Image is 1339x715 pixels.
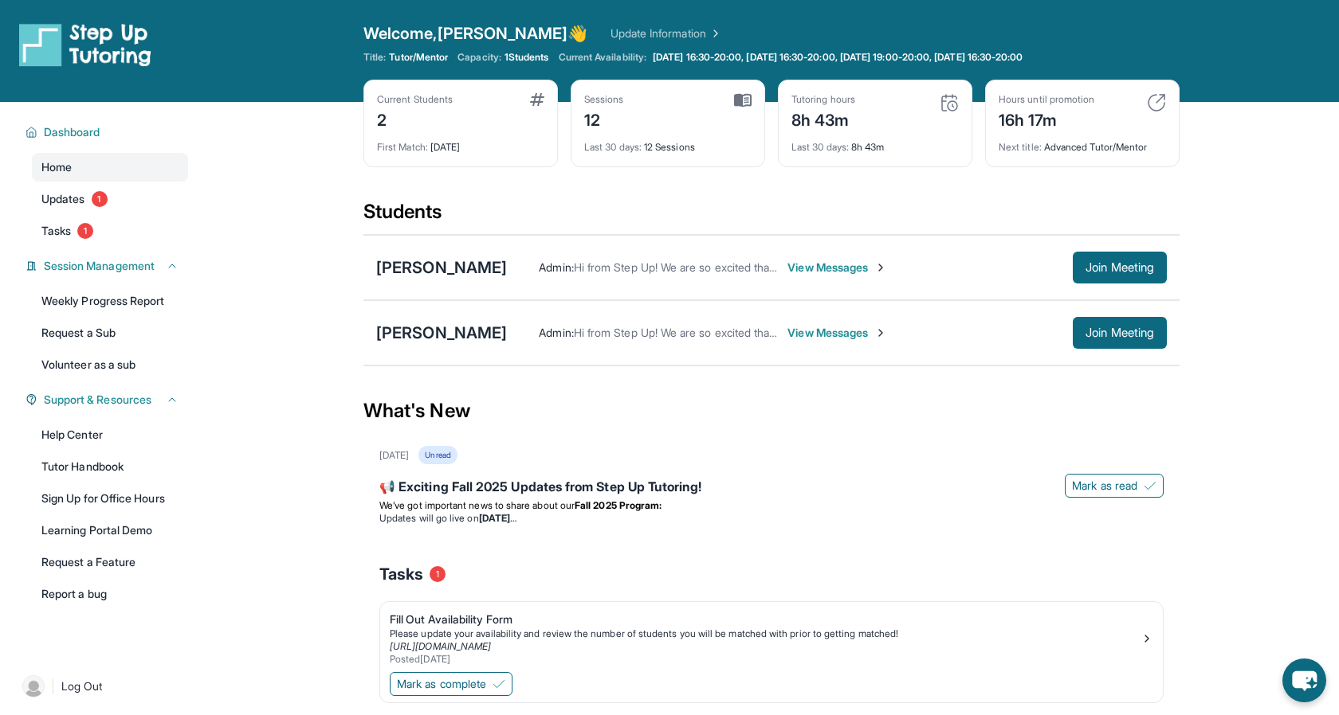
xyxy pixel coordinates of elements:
[32,548,188,576] a: Request a Feature
[363,199,1180,234] div: Students
[44,258,155,274] span: Session Management
[41,159,72,175] span: Home
[791,131,959,154] div: 8h 43m
[493,678,505,690] img: Mark as complete
[376,256,507,279] div: [PERSON_NAME]
[1073,317,1167,349] button: Join Meeting
[999,141,1042,153] span: Next title :
[77,223,93,239] span: 1
[479,512,516,524] strong: [DATE]
[584,131,752,154] div: 12 Sessions
[379,512,1164,525] li: Updates will go live on
[1282,658,1326,702] button: chat-button
[390,611,1141,627] div: Fill Out Availability Form
[791,106,855,131] div: 8h 43m
[874,261,887,274] img: Chevron-Right
[92,191,108,207] span: 1
[22,675,45,697] img: user-img
[611,25,722,41] a: Update Information
[505,51,549,64] span: 1 Students
[530,93,544,106] img: card
[539,326,573,339] span: Admin :
[397,676,486,692] span: Mark as complete
[1086,328,1154,338] span: Join Meeting
[1147,93,1166,112] img: card
[1073,252,1167,283] button: Join Meeting
[650,51,1026,64] a: [DATE] 16:30-20:00, [DATE] 16:30-20:00, [DATE] 19:00-20:00, [DATE] 16:30-20:00
[1065,474,1164,498] button: Mark as read
[418,446,457,464] div: Unread
[32,580,188,608] a: Report a bug
[379,449,409,462] div: [DATE]
[41,191,85,207] span: Updates
[787,325,887,341] span: View Messages
[32,185,188,213] a: Updates1
[430,566,446,582] span: 1
[41,223,71,239] span: Tasks
[379,499,575,511] span: We’ve got important news to share about our
[940,93,959,112] img: card
[32,516,188,545] a: Learning Portal Demo
[19,22,151,67] img: logo
[999,131,1166,154] div: Advanced Tutor/Mentor
[584,106,624,131] div: 12
[44,392,151,408] span: Support & Resources
[999,93,1094,106] div: Hours until promotion
[389,51,448,64] span: Tutor/Mentor
[32,318,188,347] a: Request a Sub
[1144,479,1156,492] img: Mark as read
[379,563,423,585] span: Tasks
[791,141,849,153] span: Last 30 days :
[363,22,588,45] span: Welcome, [PERSON_NAME] 👋
[380,602,1163,669] a: Fill Out Availability FormPlease update your availability and review the number of students you w...
[377,131,544,154] div: [DATE]
[32,452,188,481] a: Tutor Handbook
[791,93,855,106] div: Tutoring hours
[734,93,752,107] img: card
[575,499,662,511] strong: Fall 2025 Program:
[32,420,188,449] a: Help Center
[999,106,1094,131] div: 16h 17m
[653,51,1023,64] span: [DATE] 16:30-20:00, [DATE] 16:30-20:00, [DATE] 19:00-20:00, [DATE] 16:30-20:00
[37,258,179,274] button: Session Management
[379,477,1164,499] div: 📢 Exciting Fall 2025 Updates from Step Up Tutoring!
[32,287,188,315] a: Weekly Progress Report
[706,25,722,41] img: Chevron Right
[787,260,887,275] span: View Messages
[1072,478,1137,494] span: Mark as read
[1086,263,1154,272] span: Join Meeting
[376,322,507,344] div: [PERSON_NAME]
[377,141,428,153] span: First Match :
[390,640,491,652] a: [URL][DOMAIN_NAME]
[37,124,179,140] button: Dashboard
[32,350,188,379] a: Volunteer as a sub
[457,51,501,64] span: Capacity:
[363,51,386,64] span: Title:
[539,260,573,274] span: Admin :
[390,672,512,696] button: Mark as complete
[32,217,188,245] a: Tasks1
[377,93,453,106] div: Current Students
[874,326,887,339] img: Chevron-Right
[44,124,100,140] span: Dashboard
[390,627,1141,640] div: Please update your availability and review the number of students you will be matched with prior ...
[37,392,179,408] button: Support & Resources
[363,376,1180,446] div: What's New
[559,51,646,64] span: Current Availability:
[32,484,188,513] a: Sign Up for Office Hours
[61,678,103,694] span: Log Out
[584,93,624,106] div: Sessions
[377,106,453,131] div: 2
[32,153,188,182] a: Home
[51,677,55,696] span: |
[16,669,188,704] a: |Log Out
[584,141,642,153] span: Last 30 days :
[390,653,1141,666] div: Posted [DATE]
